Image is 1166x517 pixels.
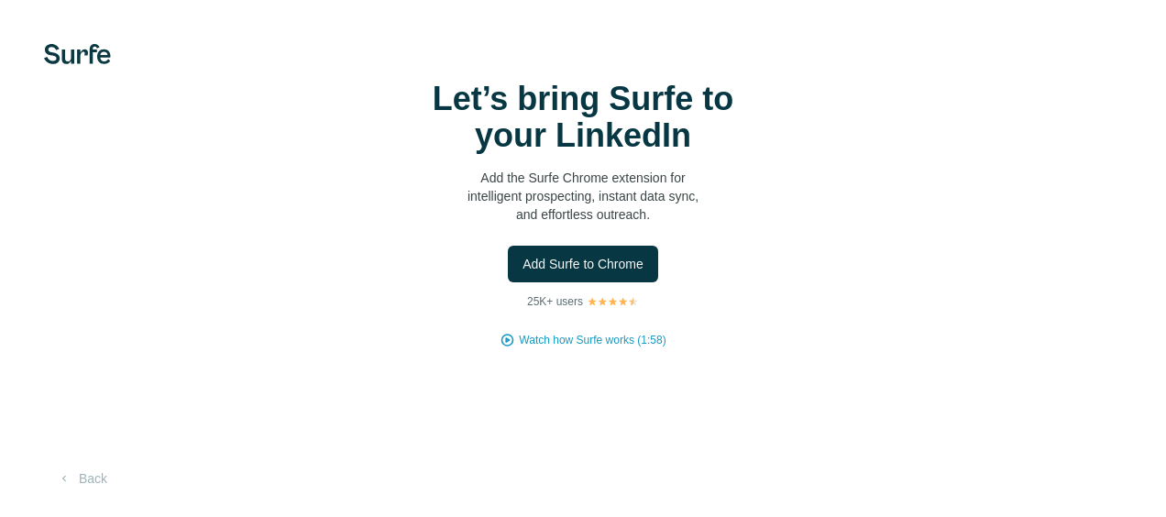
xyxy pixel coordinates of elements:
[400,169,766,224] p: Add the Surfe Chrome extension for intelligent prospecting, instant data sync, and effortless out...
[508,246,658,282] button: Add Surfe to Chrome
[527,293,583,310] p: 25K+ users
[44,44,111,64] img: Surfe's logo
[587,296,639,307] img: Rating Stars
[400,81,766,154] h1: Let’s bring Surfe to your LinkedIn
[44,462,120,495] button: Back
[519,332,665,348] button: Watch how Surfe works (1:58)
[522,255,643,273] span: Add Surfe to Chrome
